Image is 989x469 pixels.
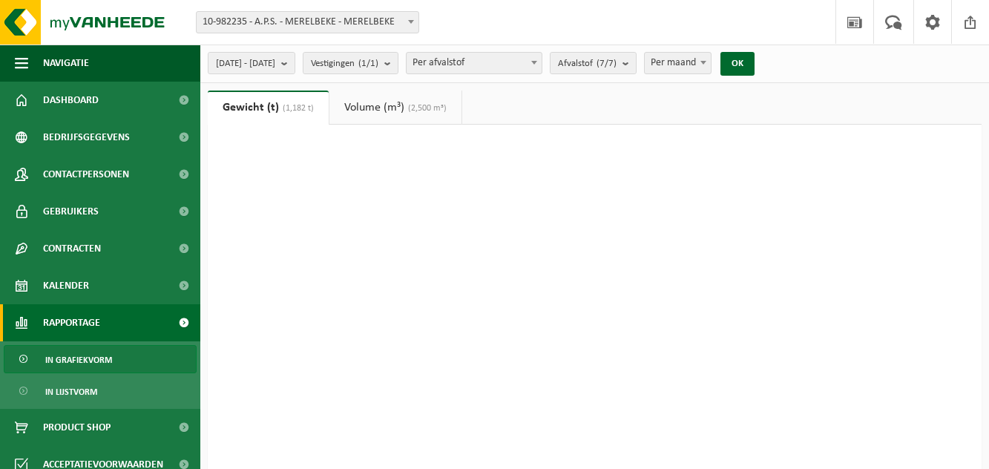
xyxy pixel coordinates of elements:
span: Per maand [644,52,712,74]
count: (1/1) [358,59,378,68]
span: Bedrijfsgegevens [43,119,130,156]
span: Per afvalstof [407,53,542,73]
iframe: chat widget [7,436,248,469]
span: Afvalstof [558,53,617,75]
count: (7/7) [597,59,617,68]
span: (2,500 m³) [404,104,447,113]
button: Afvalstof(7/7) [550,52,637,74]
a: In grafiekvorm [4,345,197,373]
span: Gebruikers [43,193,99,230]
span: In lijstvorm [45,378,97,406]
span: Dashboard [43,82,99,119]
button: OK [720,52,755,76]
span: Per afvalstof [406,52,542,74]
span: [DATE] - [DATE] [216,53,275,75]
span: Vestigingen [311,53,378,75]
span: Contactpersonen [43,156,129,193]
span: Kalender [43,267,89,304]
span: Contracten [43,230,101,267]
span: Rapportage [43,304,100,341]
a: Gewicht (t) [208,91,329,125]
button: Vestigingen(1/1) [303,52,398,74]
a: In lijstvorm [4,377,197,405]
span: Product Shop [43,409,111,446]
a: Volume (m³) [329,91,461,125]
span: In grafiekvorm [45,346,112,374]
span: Per maand [645,53,711,73]
span: 10-982235 - A.P.S. - MERELBEKE - MERELBEKE [197,12,418,33]
span: (1,182 t) [279,104,314,113]
span: Navigatie [43,45,89,82]
span: 10-982235 - A.P.S. - MERELBEKE - MERELBEKE [196,11,419,33]
button: [DATE] - [DATE] [208,52,295,74]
